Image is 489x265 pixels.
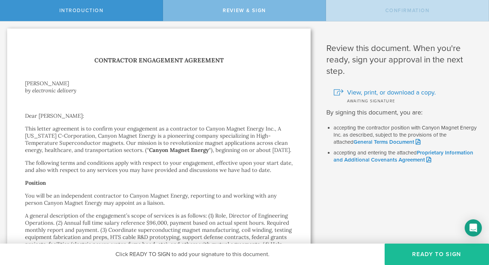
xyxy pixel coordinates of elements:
p: You will be an independent contractor to Canyon Magnet Energy, reporting to and working with any ... [25,192,293,207]
div: Awaiting signature [334,97,478,104]
div: [PERSON_NAME] [25,80,293,87]
li: accepting the contractor position with Canyon Magnet Energy Inc. as described, subject to the pro... [334,124,478,146]
h1: Contractor Engagement Agreement [25,55,293,66]
li: accepting and entering the attached [334,149,478,164]
a: General Terms Document [354,139,420,145]
span: Confirmation [385,7,430,14]
strong: Position [25,179,46,186]
p: By signing this document, you are: [326,108,478,117]
h1: Review this document. When you're ready, sign your approval in the next step. [326,43,478,77]
span: View, print, or download a copy. [347,88,436,97]
span: Introduction [59,7,104,14]
p: The following terms and conditions apply with respect to your engagement, effective upon your sta... [25,159,293,174]
div: Open Intercom Messenger [465,219,482,236]
p: Dear [PERSON_NAME]: [25,112,293,119]
strong: Canyon Magnet Energy [149,147,209,153]
button: Ready to Sign [385,244,489,265]
i: by electronic delivery [25,87,76,94]
p: This letter agreement is to confirm your engagement as a contractor to Canyon Magnet Energy Inc.,... [25,125,293,154]
span: Review & sign [223,7,266,14]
